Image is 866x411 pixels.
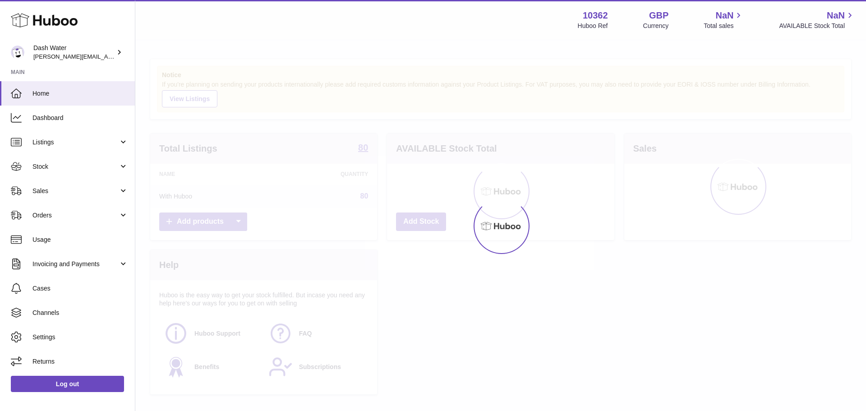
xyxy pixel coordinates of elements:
[649,9,668,22] strong: GBP
[578,22,608,30] div: Huboo Ref
[11,376,124,392] a: Log out
[704,22,744,30] span: Total sales
[32,187,119,195] span: Sales
[32,284,128,293] span: Cases
[827,9,845,22] span: NaN
[33,53,181,60] span: [PERSON_NAME][EMAIL_ADDRESS][DOMAIN_NAME]
[715,9,733,22] span: NaN
[704,9,744,30] a: NaN Total sales
[32,357,128,366] span: Returns
[32,211,119,220] span: Orders
[643,22,669,30] div: Currency
[779,9,855,30] a: NaN AVAILABLE Stock Total
[32,114,128,122] span: Dashboard
[32,309,128,317] span: Channels
[11,46,24,59] img: james@dash-water.com
[779,22,855,30] span: AVAILABLE Stock Total
[32,138,119,147] span: Listings
[583,9,608,22] strong: 10362
[32,260,119,268] span: Invoicing and Payments
[32,236,128,244] span: Usage
[32,89,128,98] span: Home
[32,162,119,171] span: Stock
[32,333,128,342] span: Settings
[33,44,115,61] div: Dash Water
